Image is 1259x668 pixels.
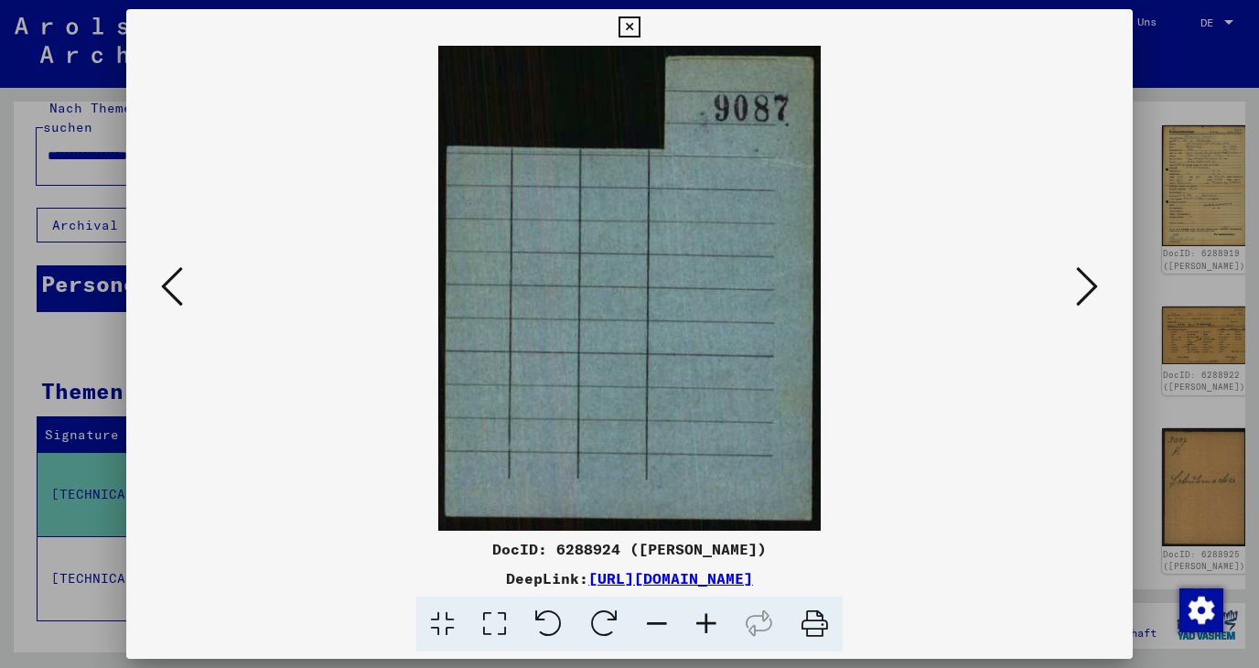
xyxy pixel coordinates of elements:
[1179,588,1223,632] img: Zustimmung ändern
[126,538,1134,560] div: DocID: 6288924 ([PERSON_NAME])
[1178,587,1222,631] div: Zustimmung ändern
[126,567,1134,589] div: DeepLink:
[588,569,753,587] a: [URL][DOMAIN_NAME]
[188,46,1071,531] img: 002.jpg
